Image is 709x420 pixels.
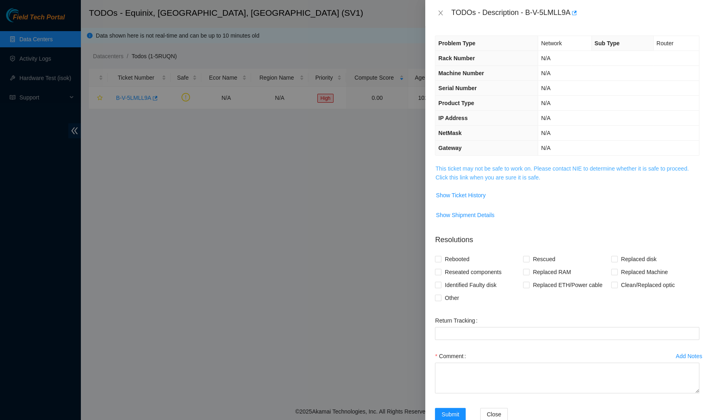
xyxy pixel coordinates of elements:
[618,279,678,291] span: Clean/Replaced optic
[435,327,699,340] input: Return Tracking
[530,253,558,266] span: Rescued
[438,145,462,151] span: Gateway
[435,9,446,17] button: Close
[438,115,467,121] span: IP Address
[436,191,485,200] span: Show Ticket History
[436,211,494,219] span: Show Shipment Details
[435,314,481,327] label: Return Tracking
[435,228,699,245] p: Resolutions
[541,130,550,136] span: N/A
[541,100,550,106] span: N/A
[656,40,673,46] span: Router
[435,350,469,363] label: Comment
[487,410,501,419] span: Close
[618,266,671,279] span: Replaced Machine
[541,40,561,46] span: Network
[541,145,550,151] span: N/A
[438,130,462,136] span: NetMask
[676,353,702,359] div: Add Notes
[441,266,504,279] span: Reseated components
[541,85,550,91] span: N/A
[438,55,475,61] span: Rack Number
[441,291,462,304] span: Other
[595,40,620,46] span: Sub Type
[435,363,699,393] textarea: Comment
[618,253,660,266] span: Replaced disk
[541,115,550,121] span: N/A
[675,350,703,363] button: Add Notes
[438,85,477,91] span: Serial Number
[530,266,574,279] span: Replaced RAM
[438,70,484,76] span: Machine Number
[541,70,550,76] span: N/A
[438,40,475,46] span: Problem Type
[441,253,473,266] span: Rebooted
[435,165,688,181] a: This ticket may not be safe to work on. Please contact NIE to determine whether it is safe to pro...
[451,6,699,19] div: TODOs - Description - B-V-5LMLL9A
[438,100,474,106] span: Product Type
[441,410,459,419] span: Submit
[541,55,550,61] span: N/A
[437,10,444,16] span: close
[435,189,486,202] button: Show Ticket History
[435,209,495,222] button: Show Shipment Details
[441,279,500,291] span: Identified Faulty disk
[530,279,606,291] span: Replaced ETH/Power cable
